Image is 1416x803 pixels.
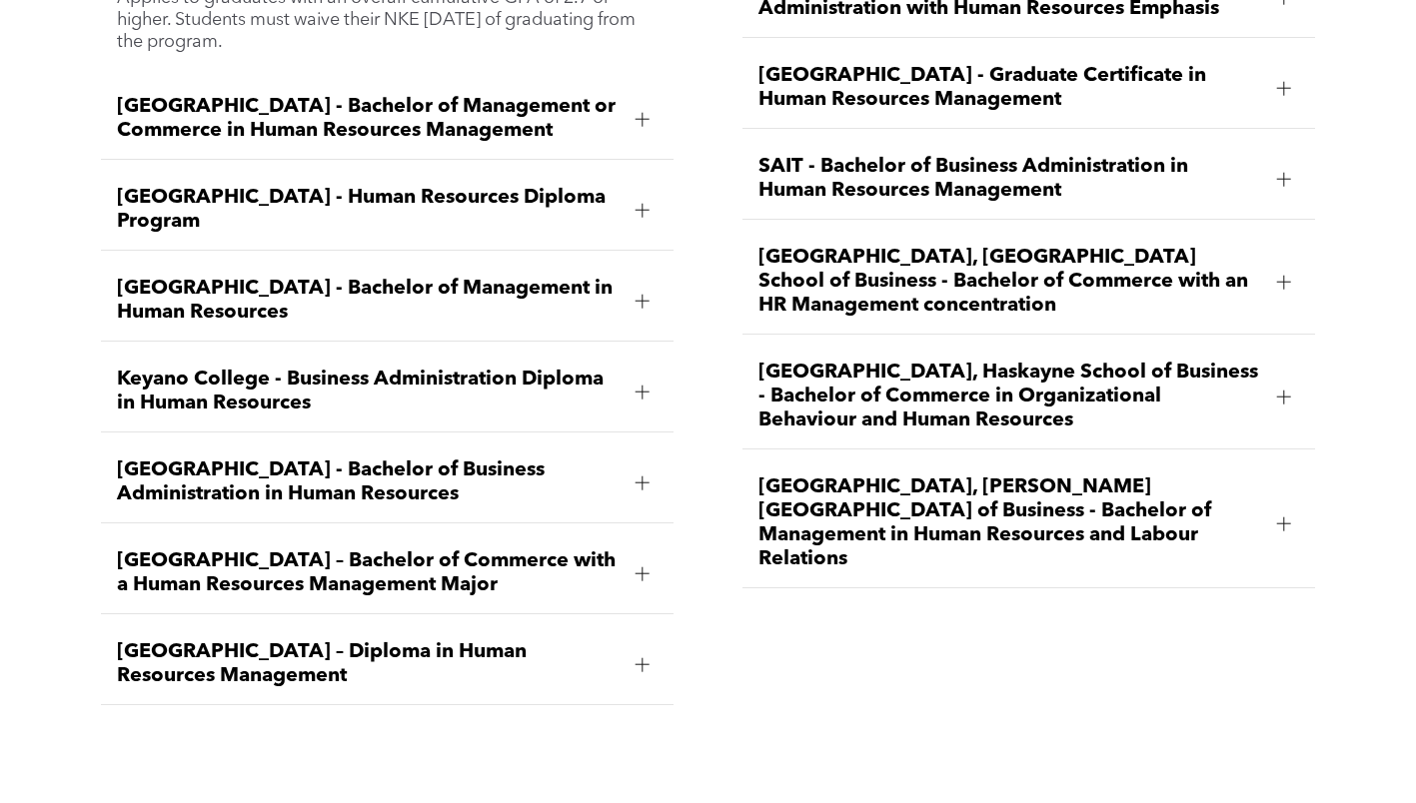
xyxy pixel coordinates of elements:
[758,475,1261,571] span: [GEOGRAPHIC_DATA], [PERSON_NAME][GEOGRAPHIC_DATA] of Business - Bachelor of Management in Human R...
[117,549,620,597] span: [GEOGRAPHIC_DATA] – Bachelor of Commerce with a Human Resources Management Major
[117,186,620,234] span: [GEOGRAPHIC_DATA] - Human Resources Diploma Program
[117,458,620,506] span: [GEOGRAPHIC_DATA] - Bachelor of Business Administration in Human Resources
[117,277,620,325] span: [GEOGRAPHIC_DATA] - Bachelor of Management in Human Resources
[758,64,1261,112] span: [GEOGRAPHIC_DATA] - Graduate Certificate in Human Resources Management
[117,640,620,688] span: [GEOGRAPHIC_DATA] – Diploma in Human Resources Management
[758,361,1261,432] span: [GEOGRAPHIC_DATA], Haskayne School of Business - Bachelor of Commerce in Organizational Behaviour...
[758,246,1261,318] span: [GEOGRAPHIC_DATA], [GEOGRAPHIC_DATA] School of Business - Bachelor of Commerce with an HR Managem...
[758,155,1261,203] span: SAIT - Bachelor of Business Administration in Human Resources Management
[117,368,620,415] span: Keyano College - Business Administration Diploma in Human Resources
[117,95,620,143] span: [GEOGRAPHIC_DATA] - Bachelor of Management or Commerce in Human Resources Management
